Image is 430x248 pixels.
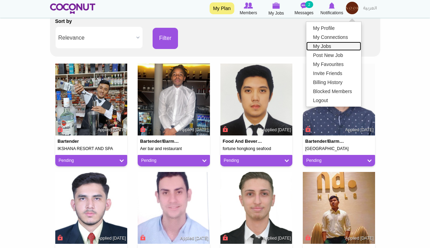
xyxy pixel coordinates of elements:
span: Connect to Unlock the Profile [139,234,145,241]
a: Billing History [306,78,361,87]
a: Invite Friends [306,69,361,78]
h4: Bartender [58,139,98,144]
span: Connect to Unlock the Profile [139,126,145,133]
a: Blocked Members [306,87,361,96]
h5: fortune hongkong seafood [223,147,290,151]
img: Abdullah Asmat's picture [55,172,128,244]
span: Connect to Unlock the Profile [57,126,63,133]
img: Messages [301,2,308,9]
a: My Favourites [306,60,361,69]
h4: Bartender/Barmaid [140,139,180,144]
a: Notifications Notifications [318,2,346,16]
img: Arpan Tharu's picture [303,172,375,244]
a: My Jobs My Jobs [262,2,290,17]
a: العربية [360,2,380,16]
a: My Profile [306,24,361,33]
h5: [GEOGRAPHIC_DATA] [305,147,373,151]
img: amiel diongzon's picture [220,64,293,136]
img: abdessatar chabi's picture [220,172,293,244]
img: HossamEldin Ahmed's picture [138,172,210,244]
img: Awah Faith's picture [138,64,210,136]
a: Post New Job [306,51,361,60]
img: AYOUB BEN ALI's picture [303,64,375,136]
span: Messages [294,9,314,16]
img: BIBEK TAMANG's picture [55,64,128,136]
a: My Connections [306,33,361,42]
img: Notifications [329,2,335,9]
h4: food and beverage attendant [223,139,263,144]
span: Members [240,9,257,16]
a: My Jobs [306,42,361,51]
span: Connect to Unlock the Profile [304,126,310,133]
a: My Plan [210,2,234,14]
h5: IKSHANA RESORT AND SPA [58,147,125,151]
img: Home [50,3,96,14]
a: Messages Messages 2 [290,2,318,16]
img: Browse Members [244,2,253,9]
span: Notifications [321,9,343,16]
span: Connect to Unlock the Profile [222,234,228,241]
span: Relevance [58,27,133,49]
button: Filter [153,28,178,49]
h5: Aer bar and restaurant [140,147,208,151]
img: My Jobs [273,2,280,9]
a: Browse Members Members [235,2,262,16]
small: 2 [305,1,313,8]
a: Logout [306,96,361,105]
span: Connect to Unlock the Profile [304,234,310,241]
h4: Bartender/Barmaid [305,139,346,144]
span: My Jobs [268,10,284,17]
a: Pending [141,158,206,164]
a: Pending [306,158,372,164]
span: Connect to Unlock the Profile [222,126,228,133]
a: Pending [224,158,289,164]
label: Sort by [55,18,72,25]
span: Connect to Unlock the Profile [57,234,63,241]
a: Pending [59,158,124,164]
